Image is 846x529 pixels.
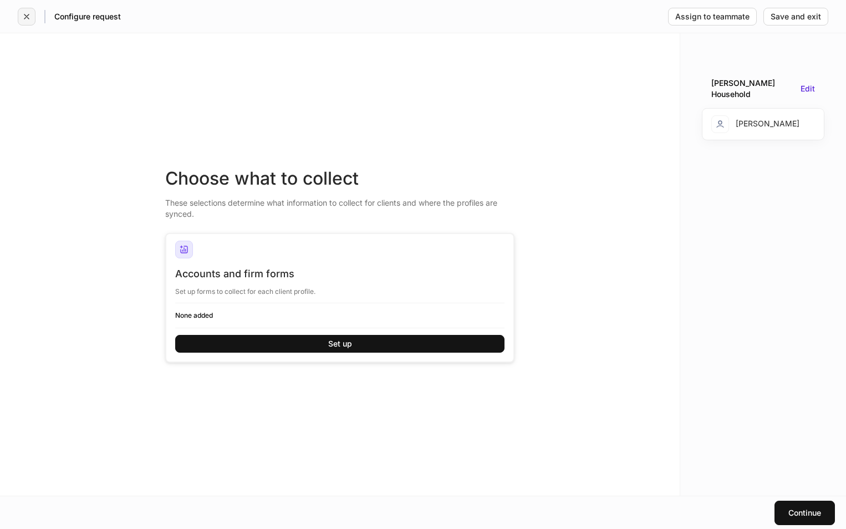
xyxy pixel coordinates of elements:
[668,8,757,26] button: Assign to teammate
[328,340,352,348] div: Set up
[675,13,750,21] div: Assign to teammate
[763,8,828,26] button: Save and exit
[711,115,799,133] div: [PERSON_NAME]
[801,85,815,93] button: Edit
[175,335,504,353] button: Set up
[165,166,514,191] div: Choose what to collect
[175,310,504,321] h6: None added
[175,267,504,281] div: Accounts and firm forms
[771,13,821,21] div: Save and exit
[711,78,796,100] div: [PERSON_NAME] Household
[175,281,504,296] div: Set up forms to collect for each client profile.
[774,501,835,525] button: Continue
[788,509,821,517] div: Continue
[165,191,514,220] div: These selections determine what information to collect for clients and where the profiles are syn...
[54,11,121,22] h5: Configure request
